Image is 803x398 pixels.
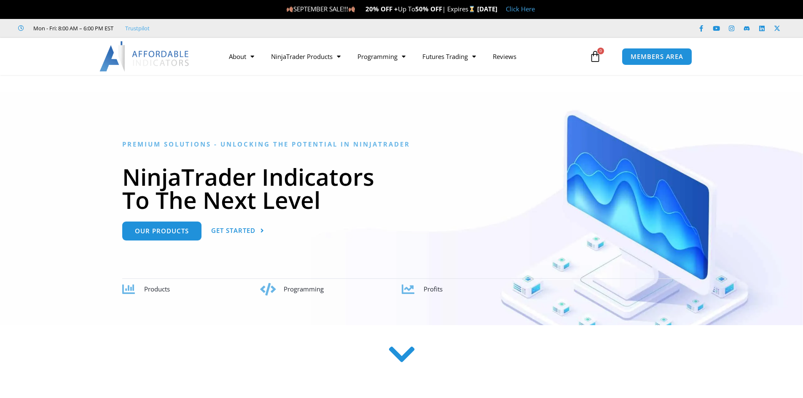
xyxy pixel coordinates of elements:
a: Futures Trading [414,47,484,66]
h6: Premium Solutions - Unlocking the Potential in NinjaTrader [122,140,681,148]
a: Click Here [506,5,535,13]
strong: [DATE] [477,5,497,13]
strong: 20% OFF + [365,5,398,13]
span: Mon - Fri: 8:00 AM – 6:00 PM EST [31,23,113,33]
span: MEMBERS AREA [631,53,683,60]
h1: NinjaTrader Indicators To The Next Level [122,165,681,211]
img: LogoAI | Affordable Indicators – NinjaTrader [99,41,190,72]
a: Reviews [484,47,525,66]
a: Get Started [211,222,264,240]
a: Trustpilot [125,23,150,33]
a: MEMBERS AREA [622,48,692,65]
a: Our Products [122,222,201,240]
a: About [220,47,263,66]
span: Programming [284,285,324,293]
a: 0 [577,44,614,69]
span: Get Started [211,227,255,234]
span: Our Products [135,228,189,234]
span: Products [144,285,170,293]
a: Programming [349,47,414,66]
img: ⌛ [469,6,475,12]
span: 0 [597,48,604,54]
img: 🍂 [349,6,355,12]
nav: Menu [220,47,587,66]
strong: 50% OFF [415,5,442,13]
span: SEPTEMBER SALE!!! Up To | Expires [286,5,477,13]
img: 🍂 [287,6,293,12]
a: NinjaTrader Products [263,47,349,66]
span: Profits [424,285,443,293]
